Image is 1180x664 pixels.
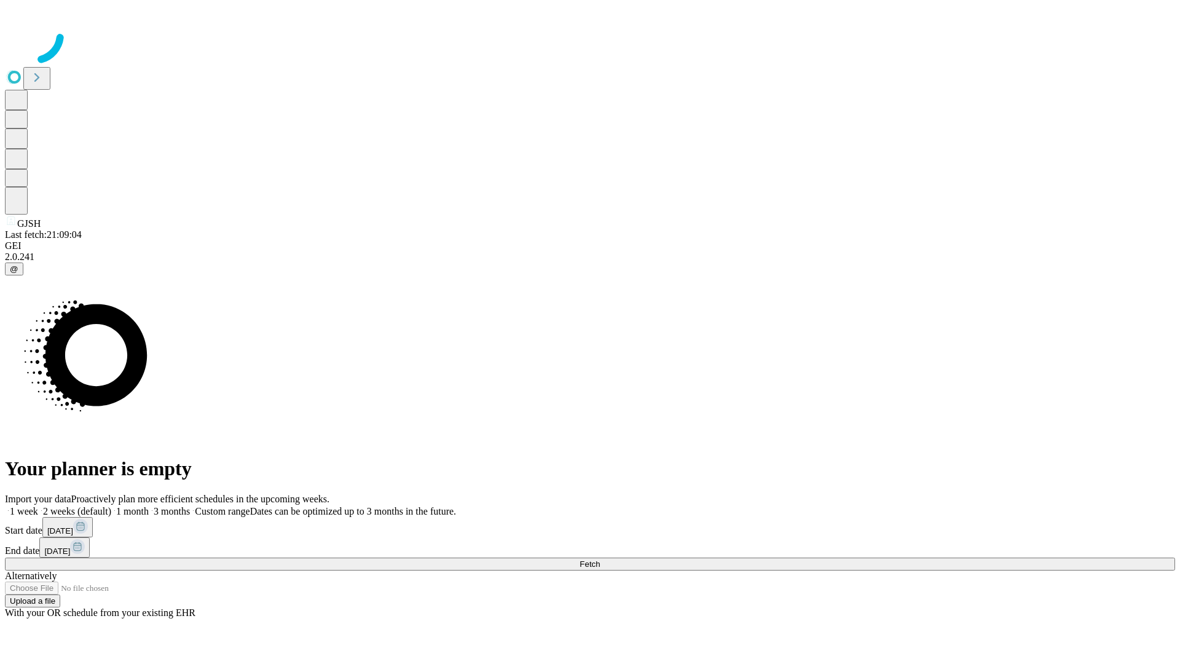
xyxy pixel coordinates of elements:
[44,547,70,556] span: [DATE]
[5,537,1175,558] div: End date
[5,558,1175,571] button: Fetch
[17,218,41,229] span: GJSH
[10,264,18,274] span: @
[71,494,329,504] span: Proactively plan more efficient schedules in the upcoming weeks.
[5,517,1175,537] div: Start date
[195,506,250,516] span: Custom range
[154,506,190,516] span: 3 months
[5,494,71,504] span: Import your data
[42,517,93,537] button: [DATE]
[250,506,456,516] span: Dates can be optimized up to 3 months in the future.
[39,537,90,558] button: [DATE]
[5,571,57,581] span: Alternatively
[5,595,60,607] button: Upload a file
[10,506,38,516] span: 1 week
[5,240,1175,251] div: GEI
[580,559,600,569] span: Fetch
[47,526,73,536] span: [DATE]
[5,607,195,618] span: With your OR schedule from your existing EHR
[5,229,82,240] span: Last fetch: 21:09:04
[43,506,111,516] span: 2 weeks (default)
[116,506,149,516] span: 1 month
[5,263,23,275] button: @
[5,251,1175,263] div: 2.0.241
[5,457,1175,480] h1: Your planner is empty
